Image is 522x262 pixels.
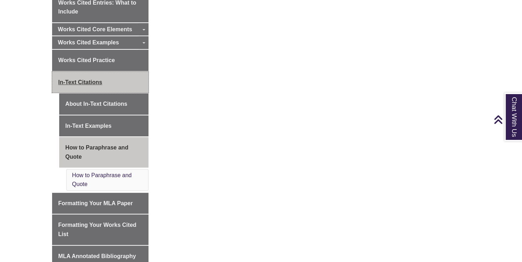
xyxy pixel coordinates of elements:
[59,115,148,137] a: In-Text Examples
[58,253,136,259] span: MLA Annotated Bibliography
[58,79,102,85] span: In-Text Citations
[52,50,148,71] a: Works Cited Practice
[52,23,148,36] a: Works Cited Core Elements
[52,72,148,93] a: In-Text Citations
[72,172,131,187] a: How to Paraphrase and Quote
[58,200,133,206] span: Formatting Your MLA Paper
[58,26,132,32] span: Works Cited Core Elements
[58,39,119,45] span: Works Cited Examples
[52,36,148,49] a: Works Cited Examples
[58,57,115,63] span: Works Cited Practice
[52,193,148,214] a: Formatting Your MLA Paper
[494,115,520,124] a: Back to Top
[52,214,148,245] a: Formatting Your Works Cited List
[59,137,148,167] a: How to Paraphrase and Quote
[59,93,148,115] a: About In-Text Citations
[58,222,136,237] span: Formatting Your Works Cited List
